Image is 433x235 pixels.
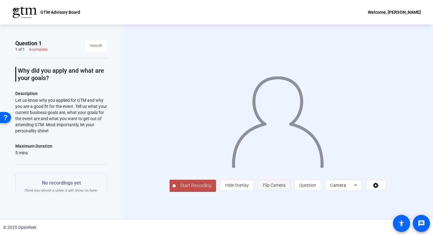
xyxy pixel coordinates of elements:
div: 5 mins [15,150,52,156]
span: Flip Camera [263,183,286,188]
mat-icon: accessibility [398,220,405,227]
p: GTM Advisory Board [40,9,80,16]
div: Let us know why you applied for GTM and why you are a good fit for the event. Tell us what your c... [15,97,107,134]
button: Flip Camera [258,180,290,191]
div: 1 of 1 [15,47,25,52]
button: Start Recording [170,180,216,192]
div: Maximum Duration [15,142,52,150]
span: Question [299,183,316,188]
p: Why did you apply and what are your goals? [18,67,107,82]
span: Start Recording [176,182,216,189]
div: Once you record a video it will show up here. [25,179,98,193]
p: Description [15,90,107,97]
div: Welcome, [PERSON_NAME] [368,9,421,16]
img: overlay [231,71,325,168]
span: Hide Overlay [225,183,249,188]
button: Hide Overlay [220,180,254,191]
mat-icon: message [418,220,425,227]
img: OpenReel logo [12,6,37,18]
span: Question 1 [15,40,42,47]
div: © 2025 OpenReel [3,224,36,231]
span: Camera [330,183,346,188]
button: Question [294,180,321,191]
button: View All [85,40,107,51]
p: No recordings yet [25,179,98,187]
span: View All [90,41,102,50]
div: Incomplete [29,47,47,52]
